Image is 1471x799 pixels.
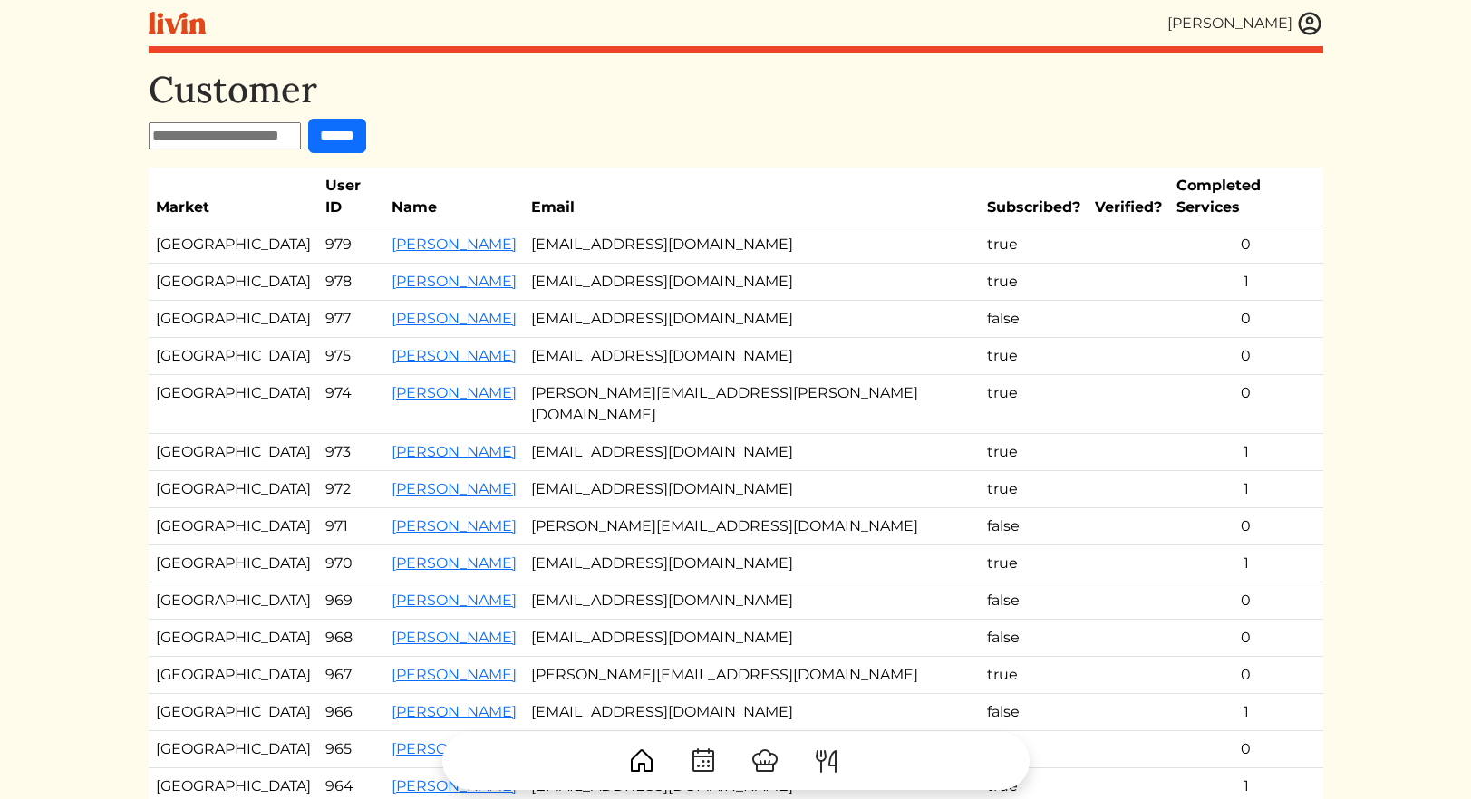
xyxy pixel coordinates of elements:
[392,592,517,609] a: [PERSON_NAME]
[149,471,318,508] td: [GEOGRAPHIC_DATA]
[1169,508,1323,545] td: 0
[980,338,1088,375] td: true
[1169,264,1323,301] td: 1
[1169,657,1323,694] td: 0
[318,168,385,226] th: User ID
[392,703,517,720] a: [PERSON_NAME]
[524,301,980,338] td: [EMAIL_ADDRESS][DOMAIN_NAME]
[149,508,318,545] td: [GEOGRAPHIC_DATA]
[980,301,1088,338] td: false
[318,434,385,471] td: 973
[149,68,1323,111] h1: Customer
[1088,168,1169,226] th: Verified?
[524,264,980,301] td: [EMAIL_ADDRESS][DOMAIN_NAME]
[318,471,385,508] td: 972
[524,582,980,620] td: [EMAIL_ADDRESS][DOMAIN_NAME]
[980,657,1088,694] td: true
[980,226,1088,264] td: true
[149,620,318,657] td: [GEOGRAPHIC_DATA]
[392,480,517,497] a: [PERSON_NAME]
[524,168,980,226] th: Email
[524,434,980,471] td: [EMAIL_ADDRESS][DOMAIN_NAME]
[392,666,517,683] a: [PERSON_NAME]
[392,629,517,646] a: [PERSON_NAME]
[1169,694,1323,731] td: 1
[1169,582,1323,620] td: 0
[149,338,318,375] td: [GEOGRAPHIC_DATA]
[384,168,524,226] th: Name
[149,301,318,338] td: [GEOGRAPHIC_DATA]
[980,508,1088,545] td: false
[392,384,517,401] a: [PERSON_NAME]
[392,273,517,290] a: [PERSON_NAME]
[149,12,206,34] img: livin-logo-a0d97d1a881af30f6274990eb6222085a2533c92bbd1e4f22c21b4f0d0e3210c.svg
[980,375,1088,434] td: true
[980,694,1088,731] td: false
[392,236,517,253] a: [PERSON_NAME]
[524,657,980,694] td: [PERSON_NAME][EMAIL_ADDRESS][DOMAIN_NAME]
[149,375,318,434] td: [GEOGRAPHIC_DATA]
[627,746,656,775] img: House-9bf13187bcbb5817f509fe5e7408150f90897510c4275e13d0d5fca38e0b5951.svg
[1169,375,1323,434] td: 0
[980,582,1088,620] td: false
[318,226,385,264] td: 979
[1167,13,1292,34] div: [PERSON_NAME]
[812,746,841,775] img: ForkKnife-55491504ffdb50bab0c1e09e7649658475375261d09fd45db06cec23bce548bf.svg
[318,694,385,731] td: 966
[524,338,980,375] td: [EMAIL_ADDRESS][DOMAIN_NAME]
[1169,338,1323,375] td: 0
[318,301,385,338] td: 977
[149,264,318,301] td: [GEOGRAPHIC_DATA]
[524,508,980,545] td: [PERSON_NAME][EMAIL_ADDRESS][DOMAIN_NAME]
[149,545,318,582] td: [GEOGRAPHIC_DATA]
[980,471,1088,508] td: true
[980,264,1088,301] td: true
[1169,301,1323,338] td: 0
[149,582,318,620] td: [GEOGRAPHIC_DATA]
[318,264,385,301] td: 978
[980,434,1088,471] td: true
[318,657,385,694] td: 967
[318,338,385,375] td: 975
[524,375,980,434] td: [PERSON_NAME][EMAIL_ADDRESS][PERSON_NAME][DOMAIN_NAME]
[980,545,1088,582] td: true
[1169,168,1323,226] th: Completed Services
[524,620,980,657] td: [EMAIL_ADDRESS][DOMAIN_NAME]
[1169,545,1323,582] td: 1
[149,657,318,694] td: [GEOGRAPHIC_DATA]
[392,443,517,460] a: [PERSON_NAME]
[1169,471,1323,508] td: 1
[1169,434,1323,471] td: 1
[149,434,318,471] td: [GEOGRAPHIC_DATA]
[318,545,385,582] td: 970
[524,545,980,582] td: [EMAIL_ADDRESS][DOMAIN_NAME]
[980,168,1088,226] th: Subscribed?
[524,694,980,731] td: [EMAIL_ADDRESS][DOMAIN_NAME]
[318,620,385,657] td: 968
[524,471,980,508] td: [EMAIL_ADDRESS][DOMAIN_NAME]
[392,517,517,534] a: [PERSON_NAME]
[149,694,318,731] td: [GEOGRAPHIC_DATA]
[524,226,980,264] td: [EMAIL_ADDRESS][DOMAIN_NAME]
[1169,620,1323,657] td: 0
[392,554,517,572] a: [PERSON_NAME]
[689,746,718,775] img: CalendarDots-5bcf9d9080389f2a281d69619e1c85352834be518fbc73d9501aef674afc0d57.svg
[318,375,385,434] td: 974
[1169,226,1323,264] td: 0
[149,168,318,226] th: Market
[980,620,1088,657] td: false
[750,746,779,775] img: ChefHat-a374fb509e4f37eb0702ca99f5f64f3b6956810f32a249b33092029f8484b388.svg
[318,508,385,545] td: 971
[392,347,517,364] a: [PERSON_NAME]
[392,310,517,327] a: [PERSON_NAME]
[318,582,385,620] td: 969
[1296,10,1323,37] img: user_account-e6e16d2ec92f44fc35f99ef0dc9cddf60790bfa021a6ecb1c896eb5d2907b31c.svg
[149,226,318,264] td: [GEOGRAPHIC_DATA]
